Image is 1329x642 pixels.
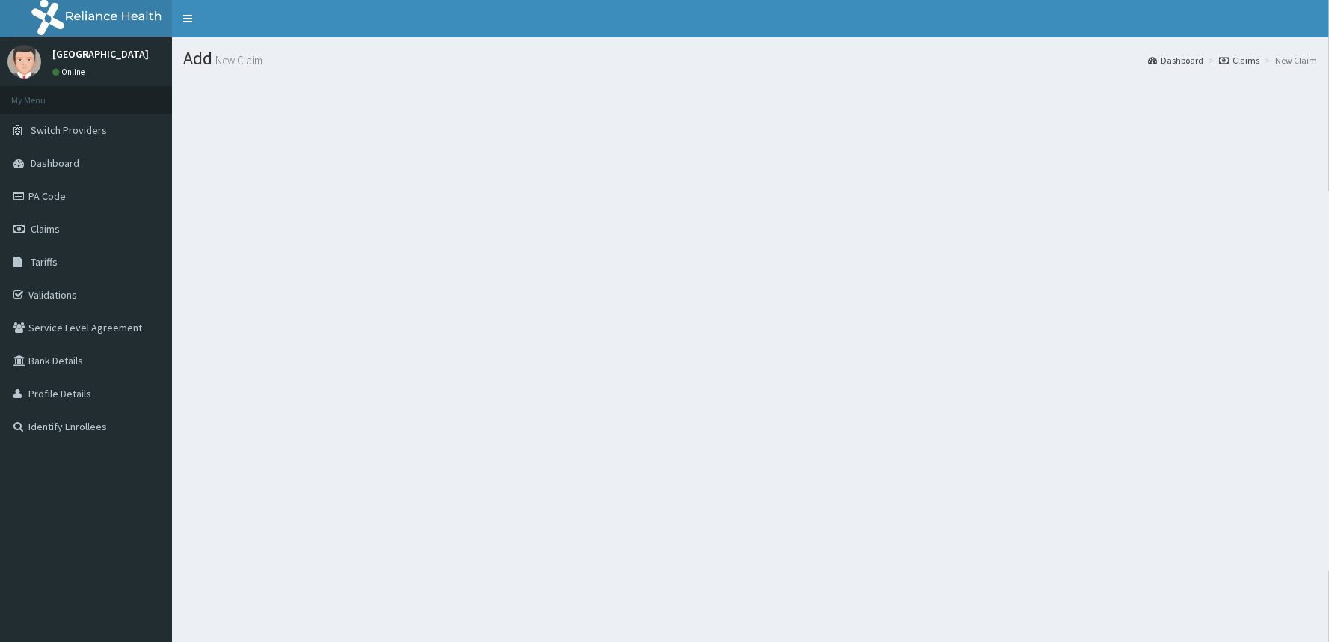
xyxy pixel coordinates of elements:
[52,49,149,59] p: [GEOGRAPHIC_DATA]
[31,156,79,170] span: Dashboard
[1220,54,1260,67] a: Claims
[7,45,41,79] img: User Image
[1149,54,1204,67] a: Dashboard
[31,222,60,236] span: Claims
[183,49,1318,68] h1: Add
[52,67,88,77] a: Online
[212,55,263,66] small: New Claim
[1262,54,1318,67] li: New Claim
[31,123,107,137] span: Switch Providers
[31,255,58,269] span: Tariffs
